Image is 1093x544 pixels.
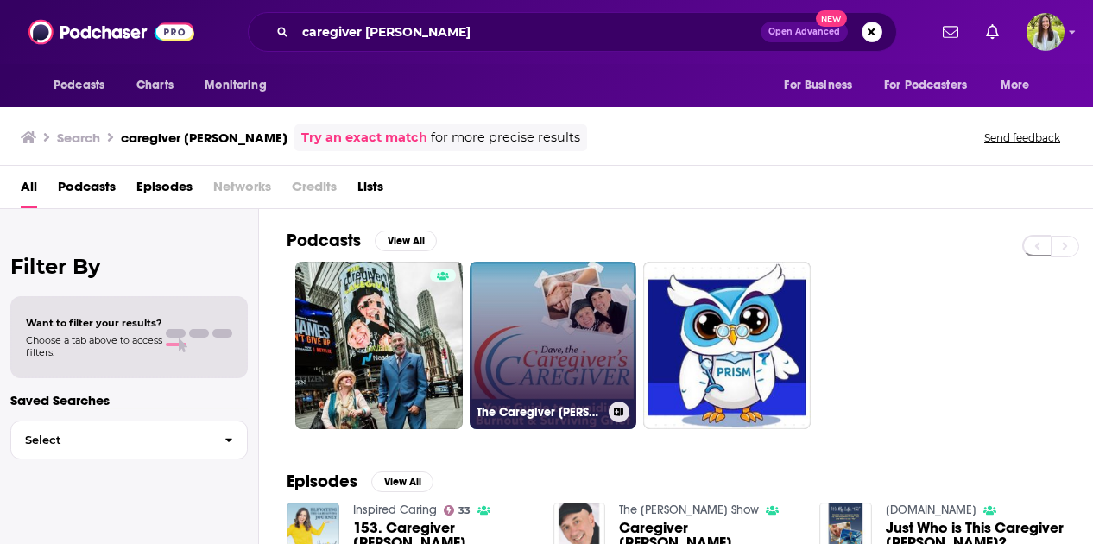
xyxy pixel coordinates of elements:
[26,334,162,358] span: Choose a tab above to access filters.
[292,173,337,208] span: Credits
[28,16,194,48] img: Podchaser - Follow, Share and Rate Podcasts
[431,128,580,148] span: for more precise results
[287,471,433,492] a: EpisodesView All
[375,231,437,251] button: View All
[295,18,761,46] input: Search podcasts, credits, & more...
[873,69,992,102] button: open menu
[353,503,437,517] a: Inspired Caring
[768,28,840,36] span: Open Advanced
[26,38,64,53] a: Search
[886,503,976,517] a: CaregiverDave.com
[26,85,74,99] a: Podcasts
[10,254,248,279] h2: Filter By
[213,173,271,208] span: Networks
[205,73,266,98] span: Monitoring
[26,54,142,68] a: Millennial Caregiver
[26,100,76,115] a: Episodes
[357,173,383,208] a: Lists
[619,503,759,517] a: The Neil Haley Show
[458,507,471,515] span: 33
[10,421,248,459] button: Select
[57,130,100,146] h3: Search
[1027,13,1065,51] span: Logged in as meaghanyoungblood
[193,69,288,102] button: open menu
[58,173,116,208] a: Podcasts
[470,262,637,429] a: The Caregiver [PERSON_NAME] Show
[444,505,471,516] a: 33
[772,69,874,102] button: open menu
[301,128,427,148] a: Try an exact match
[1027,13,1065,51] button: Show profile menu
[477,405,602,420] h3: The Caregiver [PERSON_NAME] Show
[287,230,361,251] h2: Podcasts
[761,22,848,42] button: Open AdvancedNew
[121,130,287,146] h3: caregiver [PERSON_NAME]
[26,317,162,329] span: Want to filter your results?
[11,434,211,446] span: Select
[979,130,1065,145] button: Send feedback
[884,73,967,98] span: For Podcasters
[1027,13,1065,51] img: User Profile
[979,17,1006,47] a: Show notifications dropdown
[21,173,37,208] a: All
[936,17,965,47] a: Show notifications dropdown
[10,392,248,408] p: Saved Searches
[371,471,433,492] button: View All
[816,10,847,27] span: New
[784,73,852,98] span: For Business
[136,173,193,208] a: Episodes
[989,69,1052,102] button: open menu
[136,73,174,98] span: Charts
[287,471,357,492] h2: Episodes
[26,69,75,84] a: Filter By
[26,116,53,130] a: Lists
[125,69,184,102] a: Charts
[54,73,104,98] span: Podcasts
[41,69,127,102] button: open menu
[7,7,252,22] div: Outline
[26,22,93,37] a: Back to Top
[1001,73,1030,98] span: More
[287,230,437,251] a: PodcastsView All
[248,12,897,52] div: Search podcasts, credits, & more...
